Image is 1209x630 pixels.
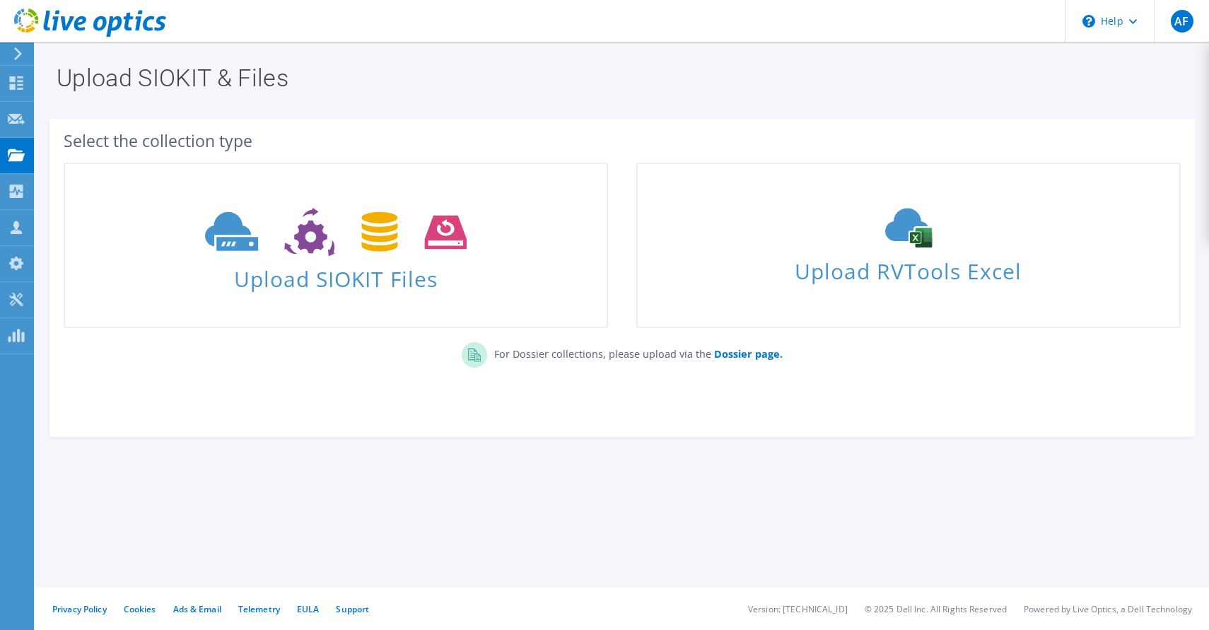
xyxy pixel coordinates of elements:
[64,133,1181,148] div: Select the collection type
[714,347,783,361] b: Dossier page.
[1024,603,1192,615] li: Powered by Live Optics, a Dell Technology
[711,347,783,361] a: Dossier page.
[173,603,221,615] a: Ads & Email
[636,163,1181,328] a: Upload RVTools Excel
[65,259,607,290] span: Upload SIOKIT Files
[1171,10,1193,33] span: AF
[865,603,1007,615] li: © 2025 Dell Inc. All Rights Reserved
[748,603,848,615] li: Version: [TECHNICAL_ID]
[238,603,280,615] a: Telemetry
[336,603,369,615] a: Support
[57,66,1181,90] h1: Upload SIOKIT & Files
[297,603,319,615] a: EULA
[64,163,608,328] a: Upload SIOKIT Files
[638,252,1179,283] span: Upload RVTools Excel
[52,603,107,615] a: Privacy Policy
[1082,15,1095,28] svg: \n
[124,603,156,615] a: Cookies
[487,342,783,362] p: For Dossier collections, please upload via the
